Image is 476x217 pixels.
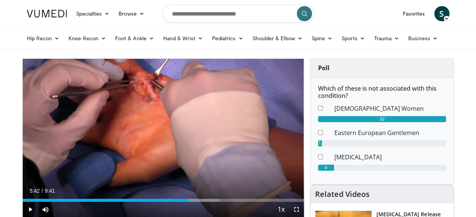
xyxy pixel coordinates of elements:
[30,188,40,194] span: 5:42
[23,202,38,217] button: Play
[318,64,329,72] strong: Poll
[329,104,452,113] dd: [DEMOGRAPHIC_DATA] Women
[337,31,370,46] a: Sports
[289,202,304,217] button: Fullscreen
[315,190,370,199] h4: Related Videos
[248,31,307,46] a: Shoulder & Elbow
[22,31,64,46] a: Hip Recon
[208,31,248,46] a: Pediatrics
[45,188,55,194] span: 9:41
[329,153,452,162] dd: [MEDICAL_DATA]
[27,10,67,17] img: VuMedi Logo
[274,202,289,217] button: Playback Rate
[307,31,337,46] a: Spine
[434,6,449,21] a: S
[398,6,430,21] a: Favorites
[72,6,114,21] a: Specialties
[318,116,446,122] div: 32
[159,31,208,46] a: Hand & Wrist
[329,128,452,137] dd: Eastern European Gentlemen
[114,6,149,21] a: Browse
[162,5,314,23] input: Search topics, interventions
[64,31,111,46] a: Knee Recon
[370,31,404,46] a: Trauma
[318,140,322,146] div: 1
[38,202,53,217] button: Mute
[23,199,304,202] div: Progress Bar
[42,188,43,194] span: /
[318,165,334,171] div: 4
[404,31,442,46] a: Business
[111,31,159,46] a: Foot & Ankle
[318,85,446,99] h6: Which of these is not associated with this condition?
